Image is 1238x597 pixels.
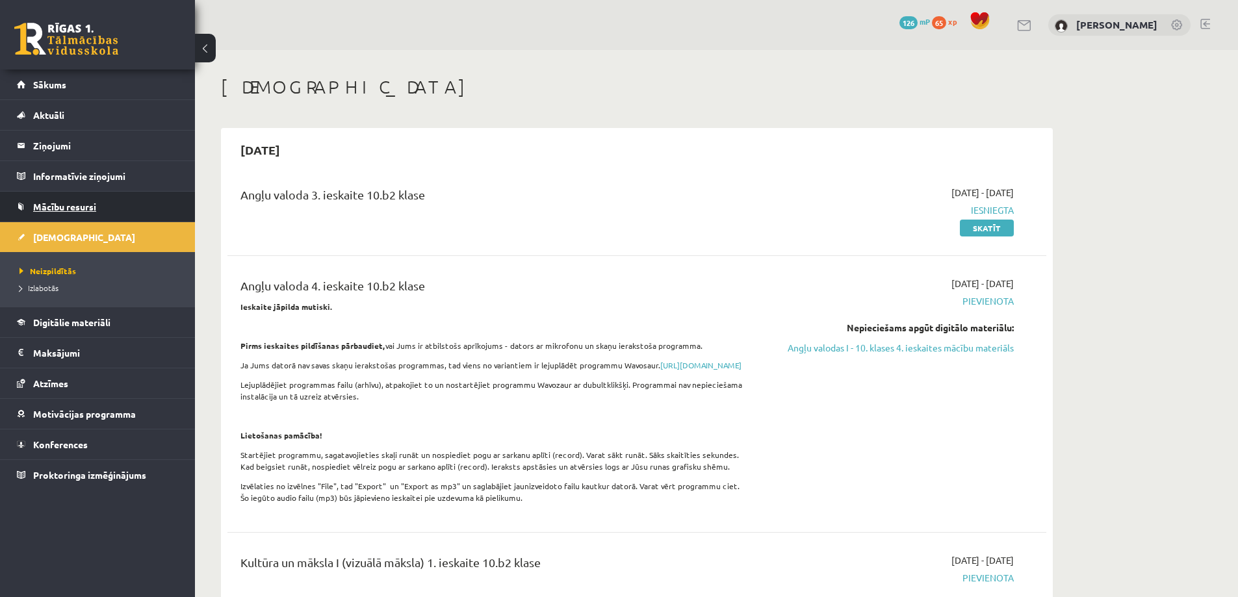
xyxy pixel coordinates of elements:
span: Atzīmes [33,377,68,389]
span: [DEMOGRAPHIC_DATA] [33,231,135,243]
span: 65 [932,16,946,29]
p: Lejuplādējiet programmas failu (arhīvu), atpakojiet to un nostartējiet programmu Wavozaur ar dubu... [240,379,749,402]
span: Aktuāli [33,109,64,121]
a: Izlabotās [19,282,182,294]
a: Maksājumi [17,338,179,368]
a: Ziņojumi [17,131,179,160]
a: Angļu valodas I - 10. klases 4. ieskaites mācību materiāls [769,341,1014,355]
a: 65 xp [932,16,963,27]
a: Mācību resursi [17,192,179,222]
span: Proktoringa izmēģinājums [33,469,146,481]
strong: Lietošanas pamācība! [240,430,322,440]
a: Skatīt [960,220,1014,236]
span: Neizpildītās [19,266,76,276]
strong: Pirms ieskaites pildīšanas pārbaudiet, [240,340,385,351]
span: Digitālie materiāli [33,316,110,328]
span: mP [920,16,930,27]
a: Digitālie materiāli [17,307,179,337]
a: Atzīmes [17,368,179,398]
legend: Ziņojumi [33,131,179,160]
span: [DATE] - [DATE] [951,553,1014,567]
span: 126 [899,16,918,29]
span: [DATE] - [DATE] [951,277,1014,290]
h2: [DATE] [227,134,293,165]
span: Mācību resursi [33,201,96,212]
span: Izlabotās [19,283,58,293]
span: Sākums [33,79,66,90]
a: Aktuāli [17,100,179,130]
span: Pievienota [769,571,1014,585]
h1: [DEMOGRAPHIC_DATA] [221,76,1053,98]
a: Konferences [17,429,179,459]
a: Neizpildītās [19,265,182,277]
p: Ja Jums datorā nav savas skaņu ierakstošas programmas, tad viens no variantiem ir lejuplādēt prog... [240,359,749,371]
div: Nepieciešams apgūt digitālo materiālu: [769,321,1014,335]
strong: Ieskaite jāpilda mutiski. [240,301,333,312]
a: [URL][DOMAIN_NAME] [660,360,742,370]
a: Motivācijas programma [17,399,179,429]
span: Iesniegta [769,203,1014,217]
a: Sākums [17,70,179,99]
a: [PERSON_NAME] [1076,18,1157,31]
span: Konferences [33,438,88,450]
a: Informatīvie ziņojumi [17,161,179,191]
p: Startējiet programmu, sagatavojieties skaļi runāt un nospiediet pogu ar sarkanu aplīti (record). ... [240,449,749,472]
img: Emīls Miķelsons [1055,19,1068,32]
a: [DEMOGRAPHIC_DATA] [17,222,179,252]
legend: Maksājumi [33,338,179,368]
div: Angļu valoda 4. ieskaite 10.b2 klase [240,277,749,301]
span: Motivācijas programma [33,408,136,420]
a: Proktoringa izmēģinājums [17,460,179,490]
p: Izvēlaties no izvēlnes "File", tad "Export" un "Export as mp3" un saglabājiet jaunizveidoto failu... [240,480,749,503]
div: Kultūra un māksla I (vizuālā māksla) 1. ieskaite 10.b2 klase [240,553,749,578]
div: Angļu valoda 3. ieskaite 10.b2 klase [240,186,749,210]
legend: Informatīvie ziņojumi [33,161,179,191]
span: xp [948,16,957,27]
span: [DATE] - [DATE] [951,186,1014,199]
p: vai Jums ir atbilstošs aprīkojums - dators ar mikrofonu un skaņu ierakstoša programma. [240,340,749,351]
a: 126 mP [899,16,930,27]
a: Rīgas 1. Tālmācības vidusskola [14,23,118,55]
span: Pievienota [769,294,1014,308]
